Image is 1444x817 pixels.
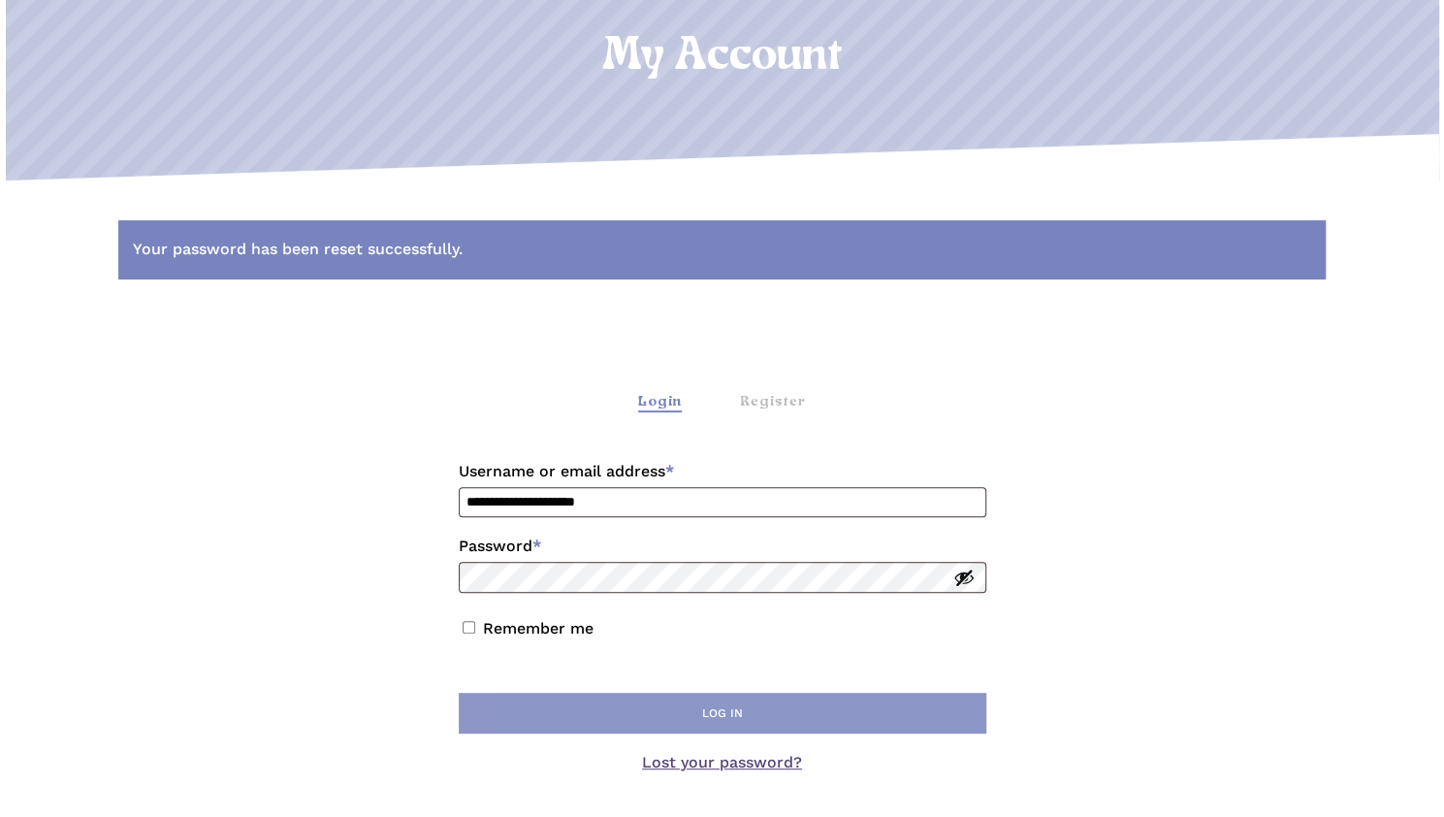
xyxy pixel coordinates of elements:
[483,619,594,637] label: Remember me
[459,456,986,487] label: Username or email address
[459,531,986,562] label: Password
[638,392,682,412] div: Login
[642,753,802,771] a: Lost your password?
[740,392,806,412] div: Register
[953,567,975,588] button: Show password
[459,693,986,734] button: Log in
[118,220,1326,279] div: Your password has been reset successfully.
